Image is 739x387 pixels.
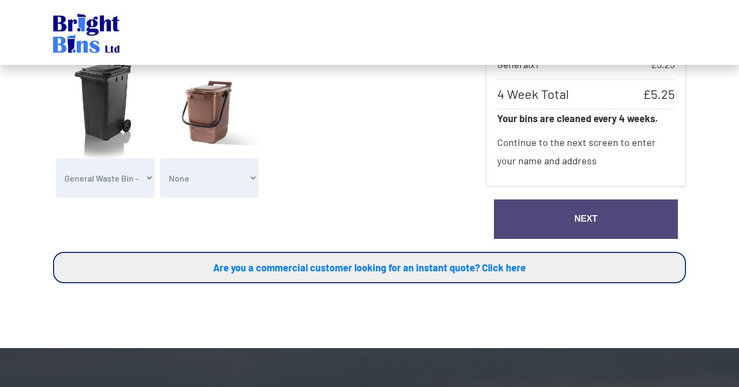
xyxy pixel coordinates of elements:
p: Continue to the next screen to enter your name and address [497,128,675,175]
p: 4 Week Total [497,79,675,109]
img: general.jpg [56,59,155,158]
strong: Your bins are cleaned every 4 weeks. [497,112,658,124]
span: £ 5.25 [643,85,675,103]
img: food.jpg [160,59,259,158]
a: Are you a commercial customer looking for an instant quote? Click here [53,252,686,283]
a: Next [494,199,678,239]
